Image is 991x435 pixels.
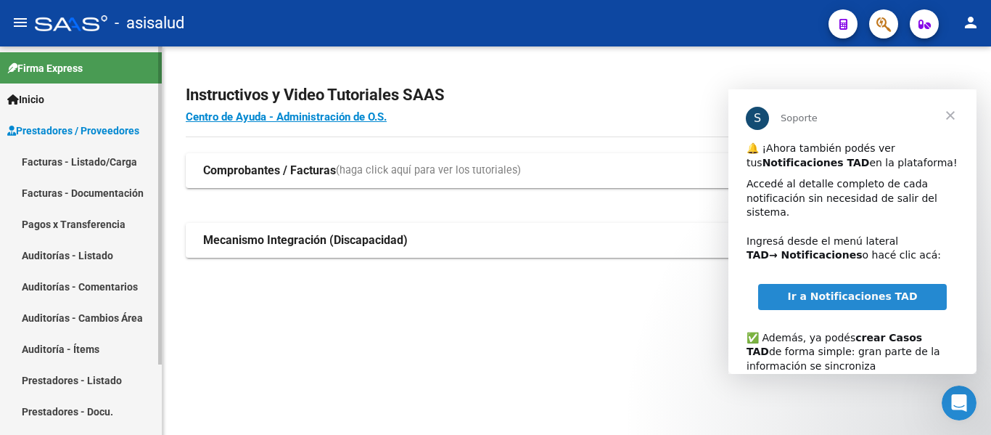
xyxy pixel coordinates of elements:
[186,223,968,258] mat-expansion-panel-header: Mecanismo Integración (Discapacidad)
[962,14,979,31] mat-icon: person
[728,89,976,374] iframe: Intercom live chat mensaje
[186,110,387,123] a: Centro de Ayuda - Administración de O.S.
[18,227,230,327] div: ✅ Además, ya podés de forma simple: gran parte de la información se sincroniza automáticamente y ...
[942,386,976,420] iframe: Intercom live chat
[203,232,408,248] strong: Mecanismo Integración (Discapacidad)
[186,153,968,188] mat-expansion-panel-header: Comprobantes / Facturas(haga click aquí para ver los tutoriales)
[7,92,44,107] span: Inicio
[115,7,184,39] span: - asisalud
[203,163,336,179] strong: Comprobantes / Facturas
[12,14,29,31] mat-icon: menu
[7,123,139,139] span: Prestadores / Proveedores
[336,163,521,179] span: (haga click aquí para ver los tutoriales)
[7,60,83,76] span: Firma Express
[186,81,968,109] h2: Instructivos y Video Tutoriales SAAS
